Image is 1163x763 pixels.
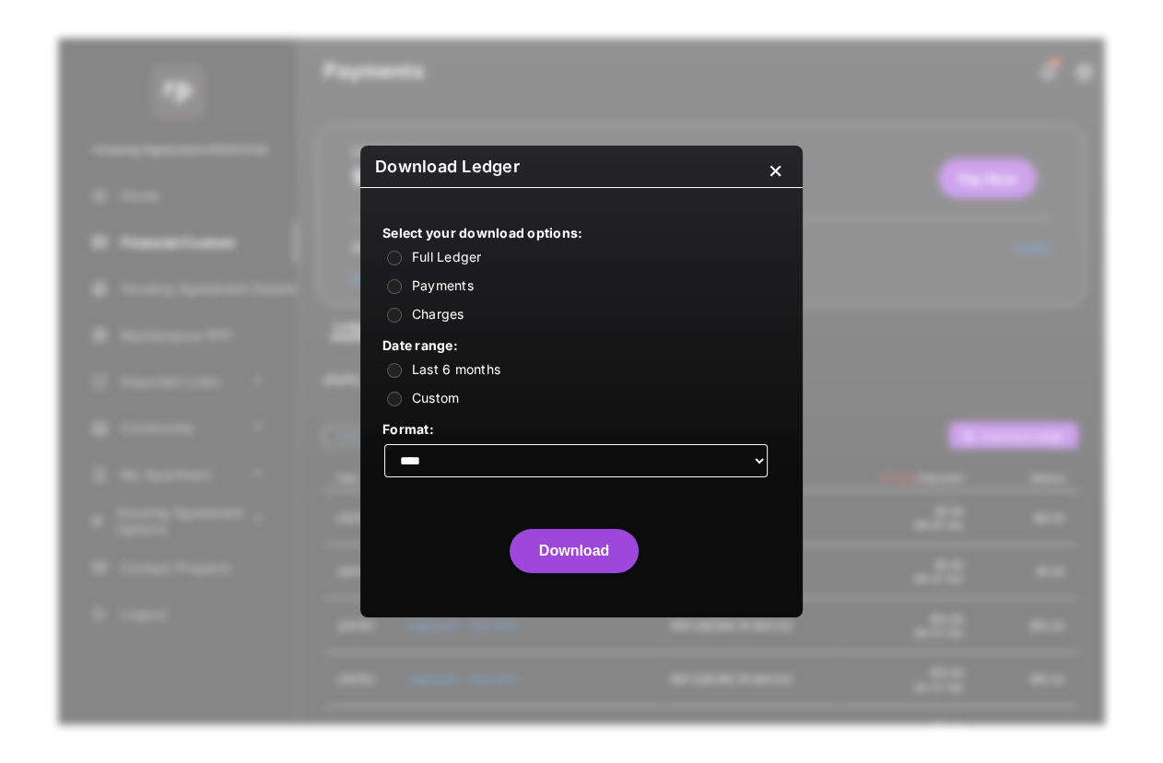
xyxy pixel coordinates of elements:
[360,146,535,187] h2: Download Ledger
[412,249,482,264] label: Full Ledger
[510,529,639,573] button: Download
[412,361,500,377] label: Last 6 months
[382,337,766,353] label: Date range:
[412,390,460,405] label: Custom
[412,277,474,293] label: Payments
[382,225,766,241] label: Select your download options:
[768,155,783,196] div: ×
[412,306,464,322] label: Charges
[382,421,766,437] label: Format:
